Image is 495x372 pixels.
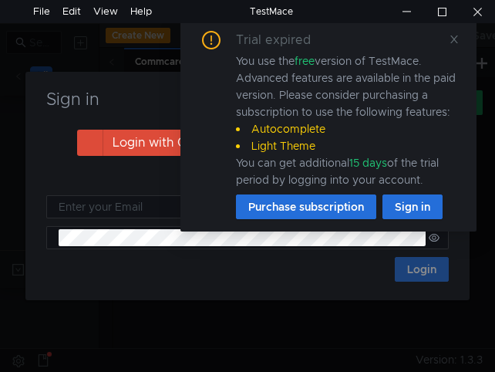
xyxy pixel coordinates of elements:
li: Light Theme [236,137,458,154]
span: 15 days [349,156,387,170]
div: You use the version of TestMace. Advanced features are available in the paid version. Please cons... [236,52,458,188]
input: Enter your Email [59,198,439,215]
li: Autocomplete [236,120,458,137]
button: Sign in [382,194,443,219]
button: Login with Google [77,130,232,156]
div: You can get additional of the trial period by logging into your account. [236,154,458,188]
button: Purchase subscription [236,194,376,219]
span: free [295,54,315,68]
div: — or — [46,167,449,186]
h3: Sign in [44,90,451,109]
div: Trial expired [236,31,329,49]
